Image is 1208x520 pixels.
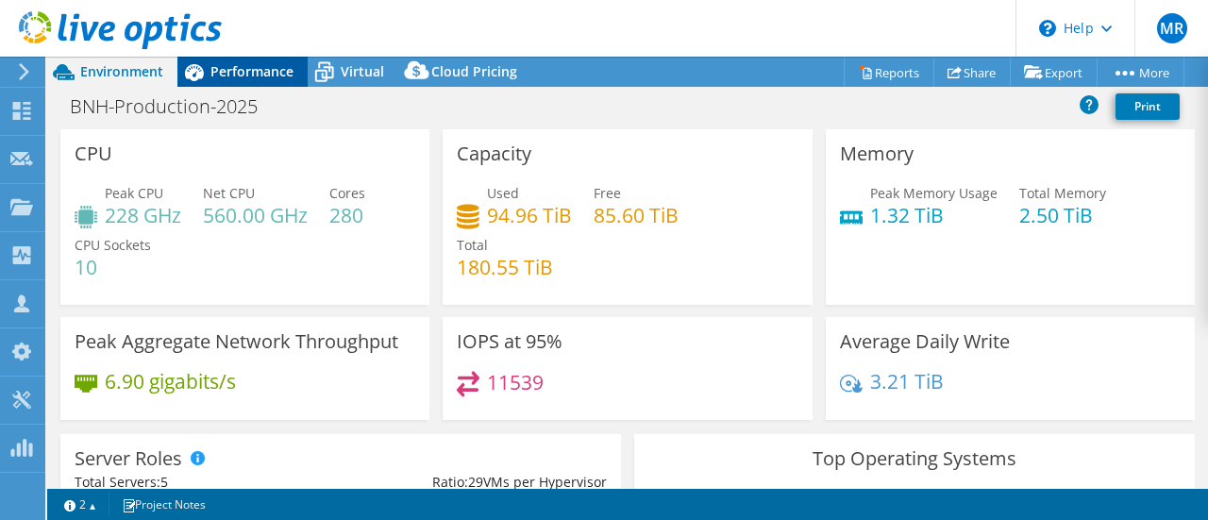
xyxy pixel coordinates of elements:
a: Export [1010,58,1098,87]
a: Print [1116,93,1180,120]
h3: Peak Aggregate Network Throughput [75,331,398,352]
h3: Server Roles [75,448,182,469]
span: 5 [160,473,168,491]
span: Total Memory [1019,184,1106,202]
h4: 180.55 TiB [457,257,553,277]
span: Cores [329,184,365,202]
h3: Capacity [457,143,531,164]
a: More [1097,58,1184,87]
span: Free [594,184,621,202]
h3: Top Operating Systems [648,448,1181,469]
div: Total Servers: [75,472,341,493]
li: Windows [792,488,872,509]
h3: CPU [75,143,112,164]
span: CPU Sockets [75,236,151,254]
h4: 228 GHz [105,205,181,226]
span: Peak CPU [105,184,163,202]
h4: 6.90 gigabits/s [105,371,236,392]
h4: 85.60 TiB [594,205,679,226]
span: Virtual [341,62,384,80]
h3: Memory [840,143,914,164]
span: Performance [210,62,294,80]
h4: 11539 [487,372,544,393]
span: Peak Memory Usage [870,184,998,202]
a: Project Notes [109,493,219,516]
li: Linux [884,488,941,509]
h3: Average Daily Write [840,331,1010,352]
span: Total [457,236,488,254]
h4: 3.21 TiB [870,371,944,392]
a: Reports [844,58,934,87]
span: Environment [80,62,163,80]
h1: BNH-Production-2025 [61,96,287,117]
div: Ratio: VMs per Hypervisor [341,472,607,493]
h4: 10 [75,257,151,277]
h3: IOPS at 95% [457,331,562,352]
span: Cloud Pricing [431,62,517,80]
span: 29 [468,473,483,491]
span: Net CPU [203,184,255,202]
h4: 94.96 TiB [487,205,572,226]
svg: \n [1039,20,1056,37]
span: Used [487,184,519,202]
span: MR [1157,13,1187,43]
a: Share [933,58,1011,87]
h4: 1.32 TiB [870,205,998,226]
h4: 280 [329,205,365,226]
h4: 2.50 TiB [1019,205,1106,226]
a: 2 [51,493,109,516]
li: VMware [953,488,1027,509]
h4: 560.00 GHz [203,205,308,226]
